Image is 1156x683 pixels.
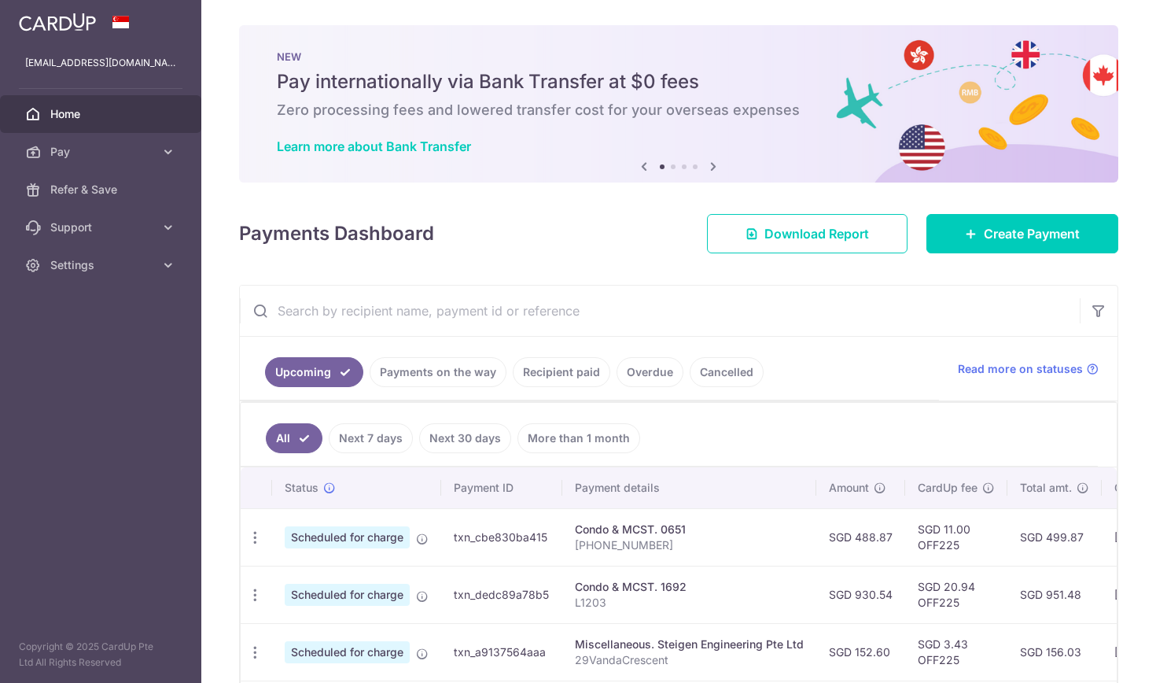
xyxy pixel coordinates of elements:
a: Next 7 days [329,423,413,453]
a: Next 30 days [419,423,511,453]
a: Recipient paid [513,357,610,387]
div: Condo & MCST. 1692 [575,579,804,595]
a: All [266,423,322,453]
th: Payment details [562,467,816,508]
a: Overdue [617,357,683,387]
img: Bank transfer banner [239,25,1118,183]
span: Scheduled for charge [285,584,410,606]
a: Payments on the way [370,357,506,387]
h4: Payments Dashboard [239,220,434,248]
td: SGD 488.87 [816,508,905,566]
a: Upcoming [265,357,363,387]
th: Payment ID [441,467,562,508]
td: txn_a9137564aaa [441,623,562,681]
td: SGD 152.60 [816,623,905,681]
td: txn_cbe830ba415 [441,508,562,566]
p: [PHONE_NUMBER] [575,537,804,553]
img: CardUp [19,13,96,31]
span: Download Report [764,224,869,243]
h5: Pay internationally via Bank Transfer at $0 fees [277,69,1081,94]
span: Read more on statuses [958,361,1083,377]
p: 29VandaCrescent [575,652,804,668]
td: SGD 156.03 [1007,623,1102,681]
td: txn_dedc89a78b5 [441,566,562,623]
span: CardUp fee [918,480,977,496]
span: Home [50,106,154,122]
span: Total amt. [1020,480,1072,496]
span: Create Payment [984,224,1080,243]
div: Condo & MCST. 0651 [575,522,804,537]
a: Cancelled [690,357,764,387]
span: Scheduled for charge [285,526,410,548]
p: L1203 [575,595,804,611]
h6: Zero processing fees and lowered transfer cost for your overseas expenses [277,101,1081,120]
span: Support [50,220,154,235]
a: Read more on statuses [958,361,1099,377]
a: Learn more about Bank Transfer [277,138,471,154]
a: More than 1 month [517,423,640,453]
p: [EMAIL_ADDRESS][DOMAIN_NAME] [25,55,176,71]
td: SGD 20.94 OFF225 [905,566,1007,623]
td: SGD 3.43 OFF225 [905,623,1007,681]
a: Create Payment [926,214,1118,253]
a: Download Report [707,214,907,253]
td: SGD 951.48 [1007,566,1102,623]
td: SGD 499.87 [1007,508,1102,566]
span: Pay [50,144,154,160]
span: Refer & Save [50,182,154,198]
span: Settings [50,257,154,273]
span: Amount [829,480,869,496]
span: Scheduled for charge [285,641,410,663]
span: Status [285,480,318,496]
td: SGD 11.00 OFF225 [905,508,1007,566]
div: Miscellaneous. Steigen Engineering Pte Ltd [575,637,804,652]
p: NEW [277,50,1081,63]
input: Search by recipient name, payment id or reference [240,286,1080,336]
td: SGD 930.54 [816,566,905,623]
